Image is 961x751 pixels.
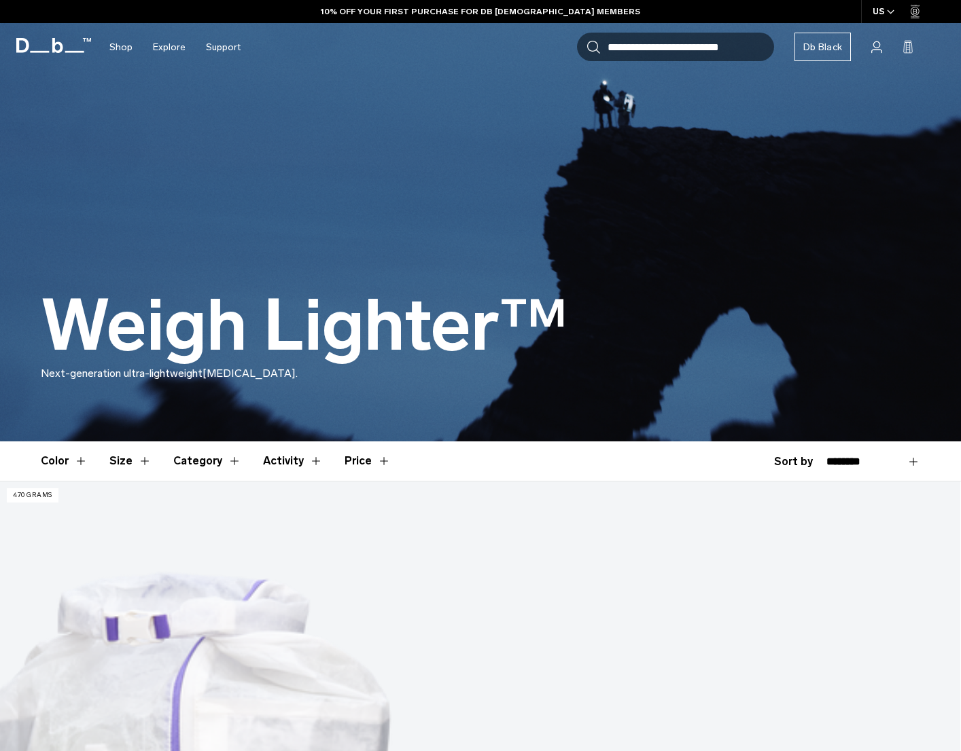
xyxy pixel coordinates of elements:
a: 10% OFF YOUR FIRST PURCHASE FOR DB [DEMOGRAPHIC_DATA] MEMBERS [321,5,640,18]
h1: Weigh Lighter™ [41,287,567,365]
a: Explore [153,23,186,71]
button: Toggle Filter [263,441,323,481]
nav: Main Navigation [99,23,251,71]
p: 470 grams [7,488,58,502]
button: Toggle Filter [109,441,152,481]
a: Db Black [794,33,851,61]
a: Shop [109,23,133,71]
span: [MEDICAL_DATA]. [203,367,298,380]
span: Next-generation ultra-lightweight [41,367,203,380]
button: Toggle Filter [173,441,241,481]
button: Toggle Filter [41,441,88,481]
a: Support [206,23,241,71]
button: Toggle Price [345,441,391,481]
